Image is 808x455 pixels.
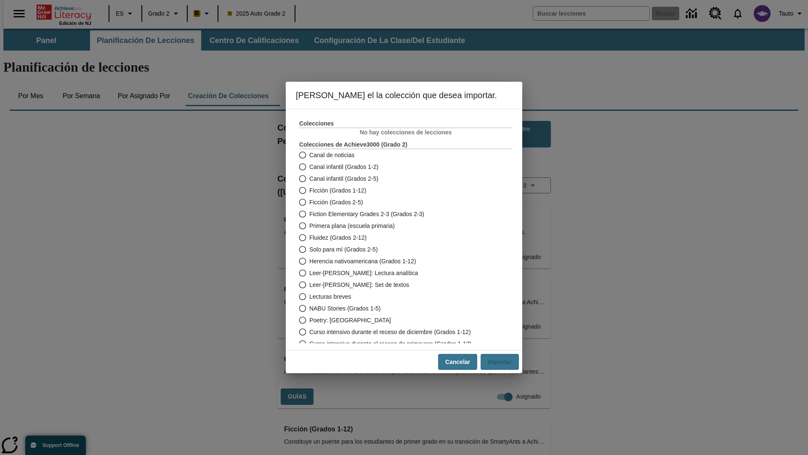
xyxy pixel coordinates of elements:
button: Cancelar [438,354,477,370]
span: Poetry: [GEOGRAPHIC_DATA] [309,316,391,325]
span: Curso intensivo durante el receso de diciembre (Grados 1-12) [309,328,471,337]
span: Ficción (Grados 1-12) [309,186,366,195]
span: Curso intensivo durante el receso de primavera (Grados 1-12) [309,340,471,348]
span: Leer-[PERSON_NAME]: Set de textos [309,281,409,289]
p: No hay colecciones de lecciones [299,128,512,137]
h3: Colecciones [299,119,512,128]
span: Leer-[PERSON_NAME]: Lectura analítica [309,269,418,278]
h3: Colecciones de Achieve3000 (Grado 2 ) [299,140,512,149]
span: Canal infantil (Grados 1-2) [309,163,378,171]
span: Canal de noticias [309,151,354,160]
span: Lecturas breves [309,292,351,301]
span: Fiction Elementary Grades 2-3 (Grados 2-3) [309,210,424,219]
h6: [PERSON_NAME] el la colección que desea importar. [286,82,522,109]
span: NABU Stories (Grados 1-5) [309,304,381,313]
span: Fluidez (Grados 2-12) [309,233,367,242]
span: Ficción (Grados 2-5) [309,198,363,207]
span: Herencia nativoamericana (Grados 1-12) [309,257,416,266]
span: Primera plana (escuela primaria) [309,222,395,230]
span: Canal infantil (Grados 2-5) [309,174,378,183]
span: Solo para mí (Grados 2-5) [309,245,378,254]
